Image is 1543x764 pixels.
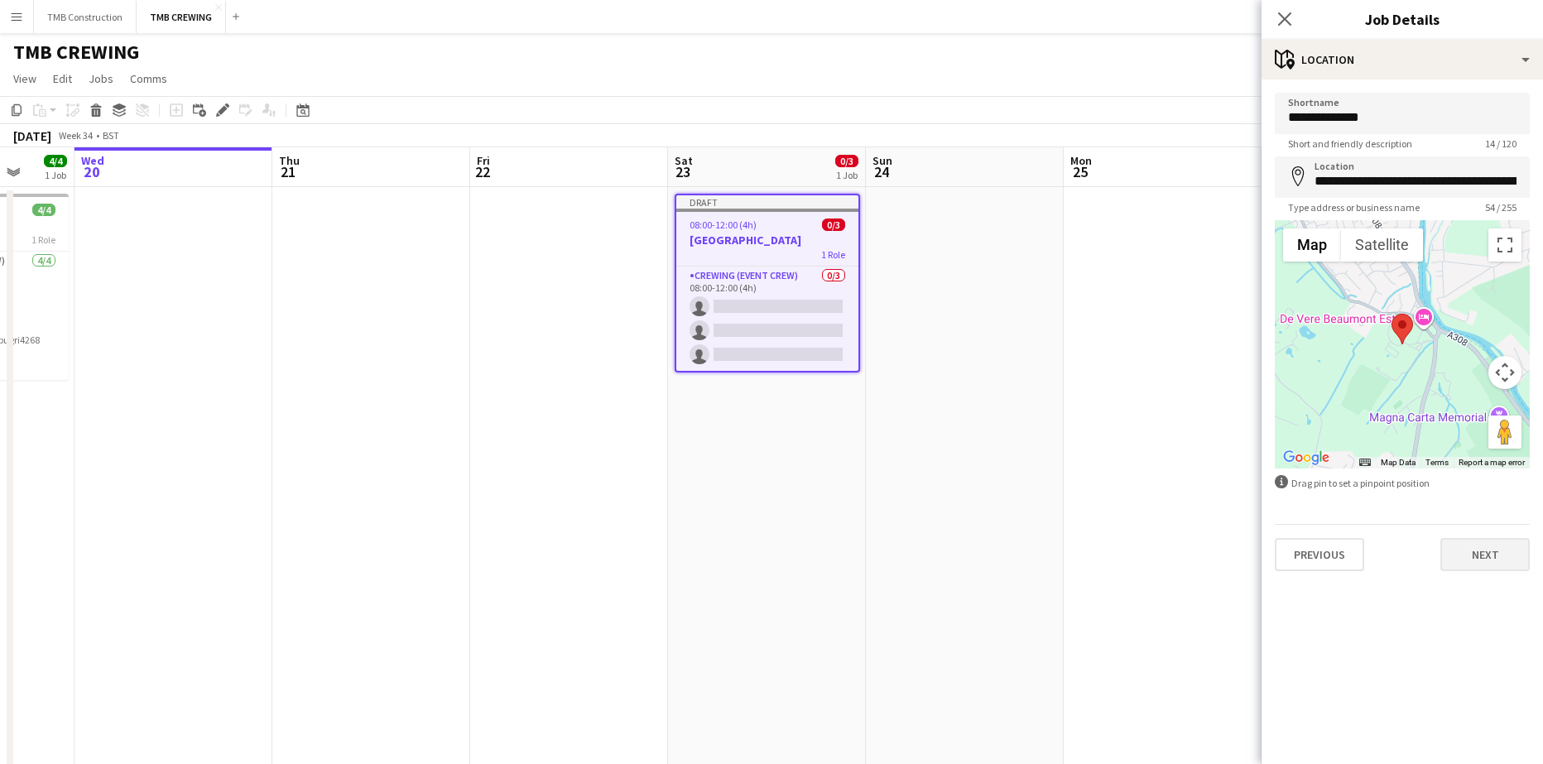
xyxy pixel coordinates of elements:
span: 21 [276,162,300,181]
div: Location [1262,40,1543,79]
button: TMB CREWING [137,1,226,33]
span: Mon [1070,153,1092,168]
span: 24 [870,162,892,181]
span: Sat [675,153,693,168]
button: Map Data [1381,457,1416,468]
img: Google [1279,447,1334,468]
span: 1 Role [821,248,845,261]
a: Edit [46,68,79,89]
span: Wed [81,153,104,168]
button: Show street map [1283,228,1341,262]
span: 22 [474,162,490,181]
div: Draft [676,195,858,209]
span: Thu [279,153,300,168]
button: Next [1440,538,1530,571]
a: Open this area in Google Maps (opens a new window) [1279,447,1334,468]
span: 14 / 120 [1472,137,1530,150]
a: Report a map error [1459,458,1525,467]
span: 23 [672,162,693,181]
span: 54 / 255 [1472,201,1530,214]
span: 20 [79,162,104,181]
span: Short and friendly description [1275,137,1425,150]
h1: TMB CREWING [13,40,139,65]
a: Comms [123,68,174,89]
h3: [GEOGRAPHIC_DATA] [676,233,858,247]
app-card-role: Crewing (Event Crew)0/308:00-12:00 (4h) [676,267,858,371]
span: 1 Role [31,233,55,246]
button: TMB Construction [34,1,137,33]
span: 4/4 [44,155,67,167]
div: 1 Job [836,169,858,181]
span: Comms [130,71,167,86]
span: Jobs [89,71,113,86]
span: 0/3 [822,219,845,231]
button: Toggle fullscreen view [1488,228,1521,262]
app-job-card: Draft08:00-12:00 (4h)0/3[GEOGRAPHIC_DATA]1 RoleCrewing (Event Crew)0/308:00-12:00 (4h) [675,194,860,372]
span: Sun [872,153,892,168]
a: View [7,68,43,89]
span: 08:00-12:00 (4h) [690,219,757,231]
h3: Job Details [1262,8,1543,30]
span: 0/3 [835,155,858,167]
span: Week 34 [55,129,96,142]
span: Edit [53,71,72,86]
div: 1 Job [45,169,66,181]
div: [DATE] [13,127,51,144]
span: Type address or business name [1275,201,1433,214]
span: 4/4 [32,204,55,216]
button: Keyboard shortcuts [1359,457,1371,468]
span: 25 [1068,162,1092,181]
button: Show satellite imagery [1341,228,1423,262]
div: Drag pin to set a pinpoint position [1275,475,1530,491]
a: Jobs [82,68,120,89]
div: BST [103,129,119,142]
a: Terms [1425,458,1449,467]
span: View [13,71,36,86]
button: Map camera controls [1488,356,1521,389]
span: Fri [477,153,490,168]
button: Previous [1275,538,1364,571]
button: Drag Pegman onto the map to open Street View [1488,416,1521,449]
